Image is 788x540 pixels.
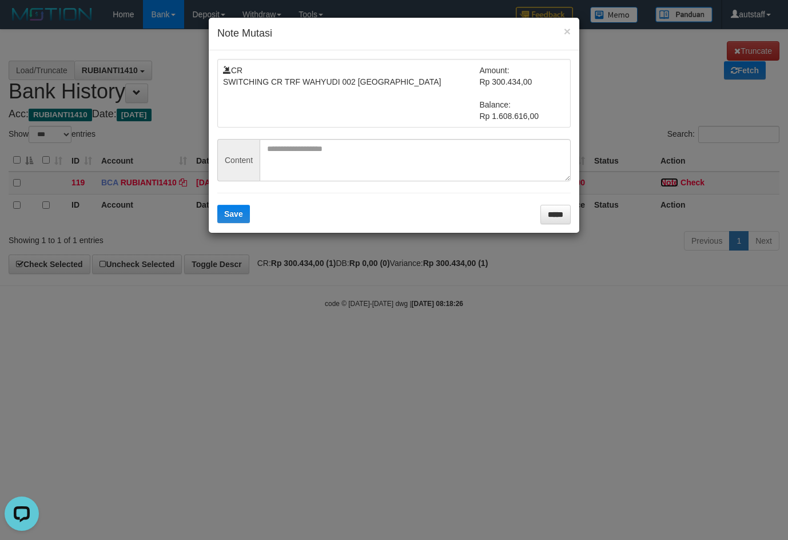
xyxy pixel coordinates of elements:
[564,25,571,37] button: ×
[224,209,243,219] span: Save
[480,65,566,122] td: Amount: Rp 300.434,00 Balance: Rp 1.608.616,00
[5,5,39,39] button: Open LiveChat chat widget
[217,139,260,181] span: Content
[223,65,480,122] td: CR SWITCHING CR TRF WAHYUDI 002 [GEOGRAPHIC_DATA]
[217,205,250,223] button: Save
[217,26,571,41] h4: Note Mutasi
